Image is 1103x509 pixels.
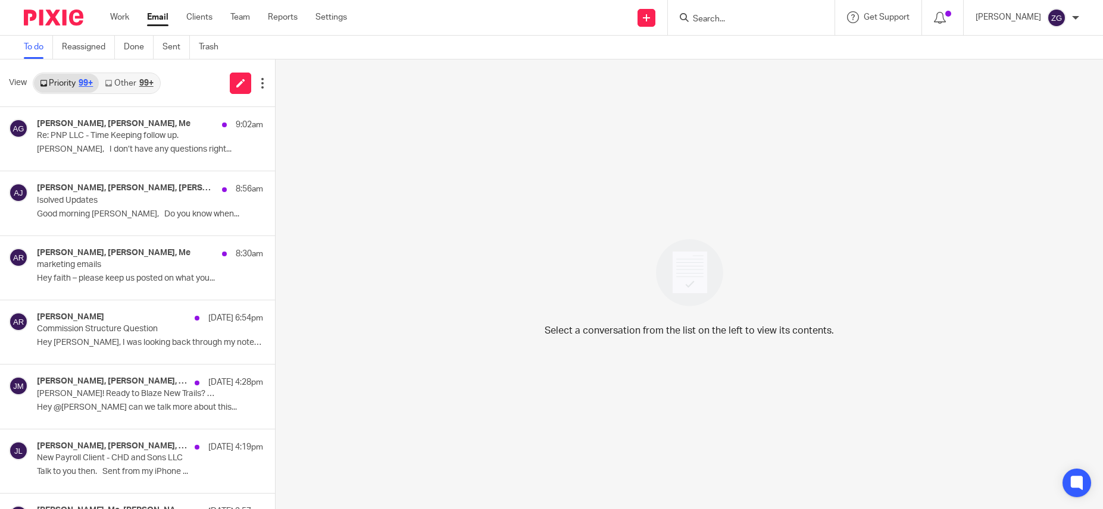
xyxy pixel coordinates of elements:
[976,11,1041,23] p: [PERSON_NAME]
[236,183,263,195] p: 8:56am
[37,131,218,141] p: Re: PNP LLC - Time Keeping follow up.
[9,376,28,395] img: svg%3E
[37,260,218,270] p: marketing emails
[208,441,263,453] p: [DATE] 4:19pm
[62,36,115,59] a: Reassigned
[37,196,218,206] p: Isolved Updates
[199,36,227,59] a: Trash
[139,79,154,87] div: 99+
[208,376,263,388] p: [DATE] 4:28pm
[692,14,799,25] input: Search
[110,11,129,23] a: Work
[37,209,263,219] p: Good morning [PERSON_NAME], Do you know when...
[37,312,104,322] h4: [PERSON_NAME]
[545,323,834,338] p: Select a conversation from the list on the left to view its contents.
[37,453,218,463] p: New Payroll Client - CHD and Sons LLC
[37,389,218,399] p: [PERSON_NAME]! Ready to Blaze New Trails? Your Marketing Toolkit Awaits!
[37,467,263,477] p: Talk to you then. Sent from my iPhone ...
[864,13,910,21] span: Get Support
[37,144,263,155] p: [PERSON_NAME], I don’t have any questions right...
[315,11,347,23] a: Settings
[1047,8,1066,27] img: svg%3E
[37,403,263,413] p: Hey @[PERSON_NAME] can we talk more about this...
[230,11,250,23] a: Team
[9,248,28,267] img: svg%3E
[236,119,263,131] p: 9:02am
[268,11,298,23] a: Reports
[37,441,189,451] h4: [PERSON_NAME], [PERSON_NAME], Me, [PERSON_NAME]
[37,274,263,284] p: Hey faith – please keep us posted on what you...
[99,74,159,93] a: Other99+
[9,119,28,138] img: svg%3E
[9,312,28,331] img: svg%3E
[124,36,154,59] a: Done
[208,312,263,324] p: [DATE] 6:54pm
[163,36,190,59] a: Sent
[34,74,99,93] a: Priority99+
[37,183,216,193] h4: [PERSON_NAME], [PERSON_NAME], [PERSON_NAME] [PERSON_NAME], Me, [PERSON_NAME]
[236,248,263,260] p: 8:30am
[24,36,53,59] a: To do
[9,441,28,460] img: svg%3E
[37,324,218,334] p: Commission Structure Question
[9,77,27,89] span: View
[37,338,263,348] p: Hey [PERSON_NAME], I was looking back through my notes...
[37,119,190,129] h4: [PERSON_NAME], [PERSON_NAME], Me
[9,183,28,202] img: svg%3E
[79,79,93,87] div: 99+
[186,11,213,23] a: Clients
[37,376,189,387] h4: [PERSON_NAME], [PERSON_NAME], Me
[147,11,168,23] a: Email
[37,248,190,258] h4: [PERSON_NAME], [PERSON_NAME], Me
[648,231,731,314] img: image
[24,10,83,26] img: Pixie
